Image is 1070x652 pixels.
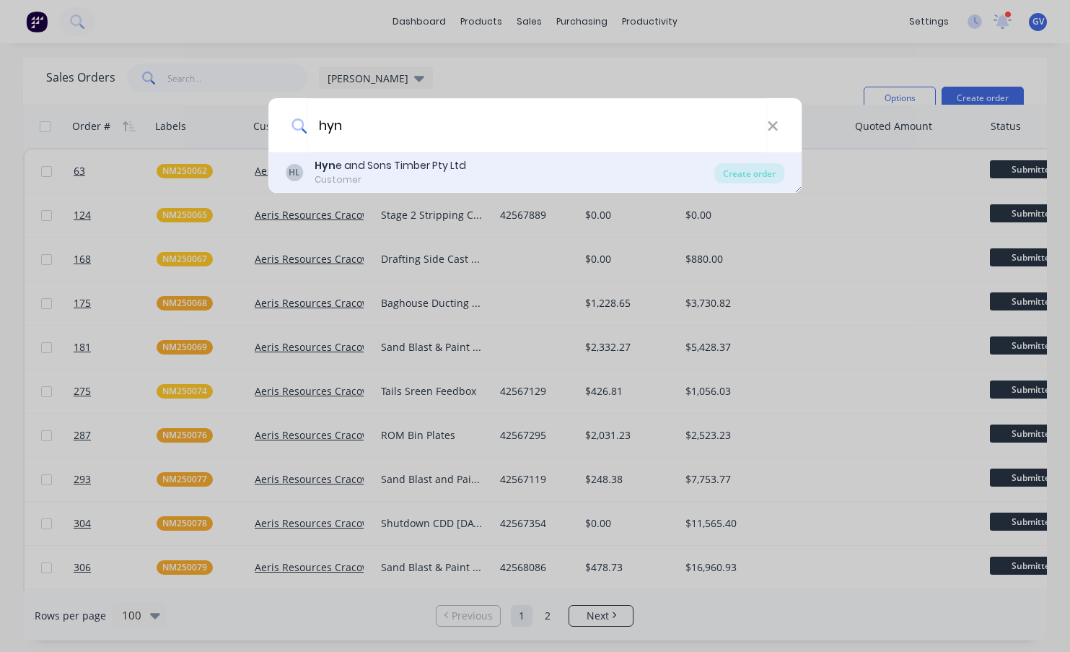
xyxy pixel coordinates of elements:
input: Enter a customer name to create a new order... [307,98,767,152]
div: e and Sons Timber Pty Ltd [315,158,466,173]
div: Create order [714,163,784,183]
div: HL [286,164,303,181]
b: Hyn [315,158,336,173]
div: Customer [315,173,466,186]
